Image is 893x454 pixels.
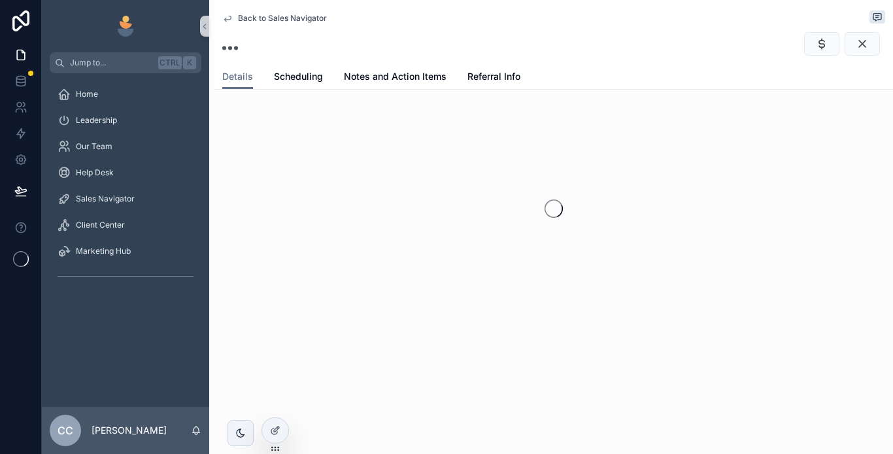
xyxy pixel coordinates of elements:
a: Details [222,65,253,90]
span: Notes and Action Items [344,70,446,83]
a: Referral Info [467,65,520,91]
a: Scheduling [274,65,323,91]
span: Jump to... [70,58,153,68]
span: K [184,58,195,68]
span: Scheduling [274,70,323,83]
span: Marketing Hub [76,246,131,256]
img: App logo [115,16,136,37]
a: Notes and Action Items [344,65,446,91]
a: Marketing Hub [50,239,201,263]
a: Our Team [50,135,201,158]
span: Details [222,70,253,83]
span: Back to Sales Navigator [238,13,327,24]
span: Leadership [76,115,117,126]
button: Jump to...CtrlK [50,52,201,73]
span: Home [76,89,98,99]
a: Help Desk [50,161,201,184]
a: Client Center [50,213,201,237]
a: Back to Sales Navigator [222,13,327,24]
a: Sales Navigator [50,187,201,211]
a: Home [50,82,201,106]
span: Referral Info [467,70,520,83]
span: Ctrl [158,56,182,69]
span: Our Team [76,141,112,152]
span: Client Center [76,220,125,230]
span: Sales Navigator [76,194,135,204]
span: Help Desk [76,167,114,178]
p: [PERSON_NAME] [92,424,167,437]
a: Leadership [50,109,201,132]
div: scrollable content [42,73,209,304]
span: CC [58,423,73,438]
